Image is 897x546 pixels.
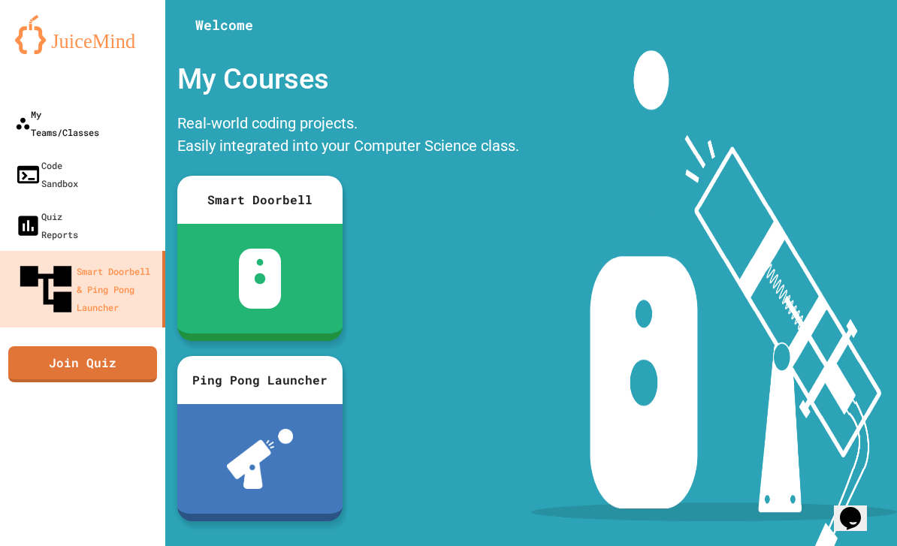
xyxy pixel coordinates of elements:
a: Join Quiz [8,346,157,382]
div: My Courses [170,50,527,108]
img: logo-orange.svg [15,15,150,54]
div: Smart Doorbell & Ping Pong Launcher [15,258,156,320]
div: Real-world coding projects. Easily integrated into your Computer Science class. [170,108,527,164]
div: Ping Pong Launcher [177,356,343,404]
img: ppl-with-ball.png [227,429,294,489]
img: sdb-white.svg [239,249,282,309]
div: My Teams/Classes [15,105,99,141]
div: Quiz Reports [15,207,78,243]
iframe: chat widget [834,486,882,531]
div: Smart Doorbell [177,176,343,224]
div: Code Sandbox [15,156,78,192]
